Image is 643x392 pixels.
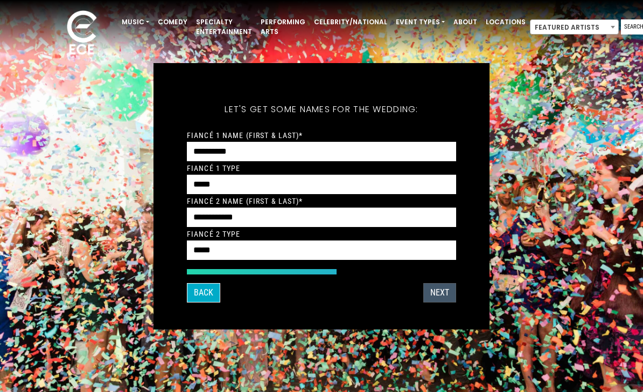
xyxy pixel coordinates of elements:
[187,229,241,239] label: Fiancé 2 Type
[187,163,241,173] label: Fiancé 1 Type
[530,19,619,35] span: Featured Artists
[55,8,109,60] img: ece_new_logo_whitev2-1.png
[117,13,153,31] a: Music
[449,13,481,31] a: About
[423,283,456,302] button: Next
[310,13,392,31] a: Celebrity/National
[256,13,310,41] a: Performing Arts
[392,13,449,31] a: Event Types
[187,90,456,129] h5: Let's get some names for the wedding:
[530,20,618,35] span: Featured Artists
[187,196,303,206] label: Fiancé 2 Name (First & Last)*
[192,13,256,41] a: Specialty Entertainment
[481,13,530,31] a: Locations
[187,130,303,140] label: Fiancé 1 Name (First & Last)*
[187,283,220,302] button: Back
[153,13,192,31] a: Comedy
